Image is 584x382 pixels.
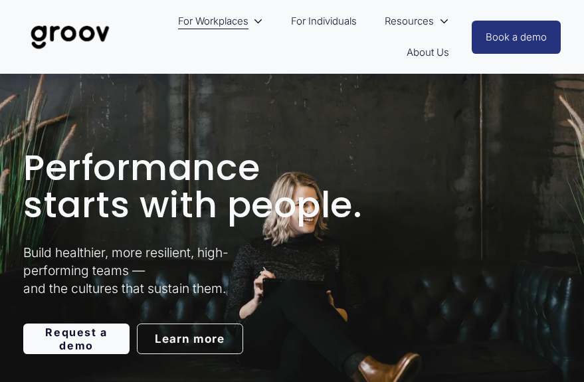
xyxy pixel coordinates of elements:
a: folder dropdown [378,6,455,37]
a: About Us [400,37,456,68]
a: folder dropdown [171,6,270,37]
span: Resources [385,13,434,31]
a: Learn more [137,324,243,354]
h1: Performance starts with people. [23,149,402,223]
a: Book a demo [472,21,561,54]
span: For Workplaces [178,13,248,31]
a: Request a demo [23,324,130,354]
a: For Individuals [284,6,363,37]
p: Build healthier, more resilient, high-performing teams — and the cultures that sustain them. [23,244,266,297]
img: Groov | Unlock Human Potential at Work and in Life [23,15,117,59]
